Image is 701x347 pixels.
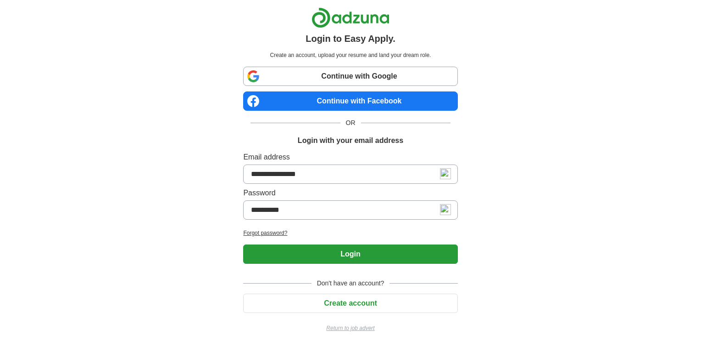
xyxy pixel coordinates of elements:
a: Create account [243,299,457,307]
img: npw-badge-icon-locked.svg [440,168,451,179]
a: Continue with Google [243,67,457,86]
h1: Login to Easy Apply. [306,32,395,46]
span: Don't have an account? [312,279,390,288]
label: Password [243,188,457,199]
span: OR [340,118,361,128]
button: Login [243,245,457,264]
a: Forgot password? [243,229,457,237]
p: Create an account, upload your resume and land your dream role. [245,51,456,59]
h1: Login with your email address [298,135,403,146]
label: Email address [243,152,457,163]
a: Continue with Facebook [243,91,457,111]
a: Return to job advert [243,324,457,332]
img: npw-badge-icon-locked.svg [440,204,451,215]
button: Create account [243,294,457,313]
img: Adzuna logo [312,7,389,28]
